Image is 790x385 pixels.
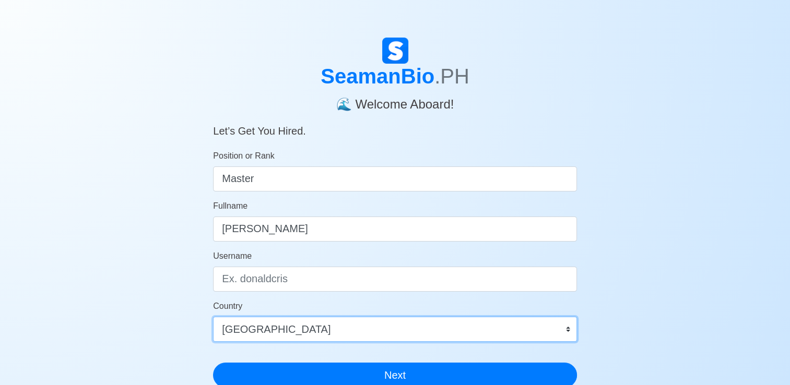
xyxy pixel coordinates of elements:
h1: SeamanBio [213,64,577,89]
label: Country [213,300,242,312]
span: Position or Rank [213,151,274,160]
input: Ex. donaldcris [213,267,577,292]
img: Logo [382,38,408,64]
h4: 🌊 Welcome Aboard! [213,89,577,112]
h5: Let’s Get You Hired. [213,112,577,137]
input: Your Fullname [213,216,577,242]
span: .PH [434,65,469,88]
span: Fullname [213,201,247,210]
input: ex. 2nd Officer w/Master License [213,166,577,191]
span: Username [213,251,252,260]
